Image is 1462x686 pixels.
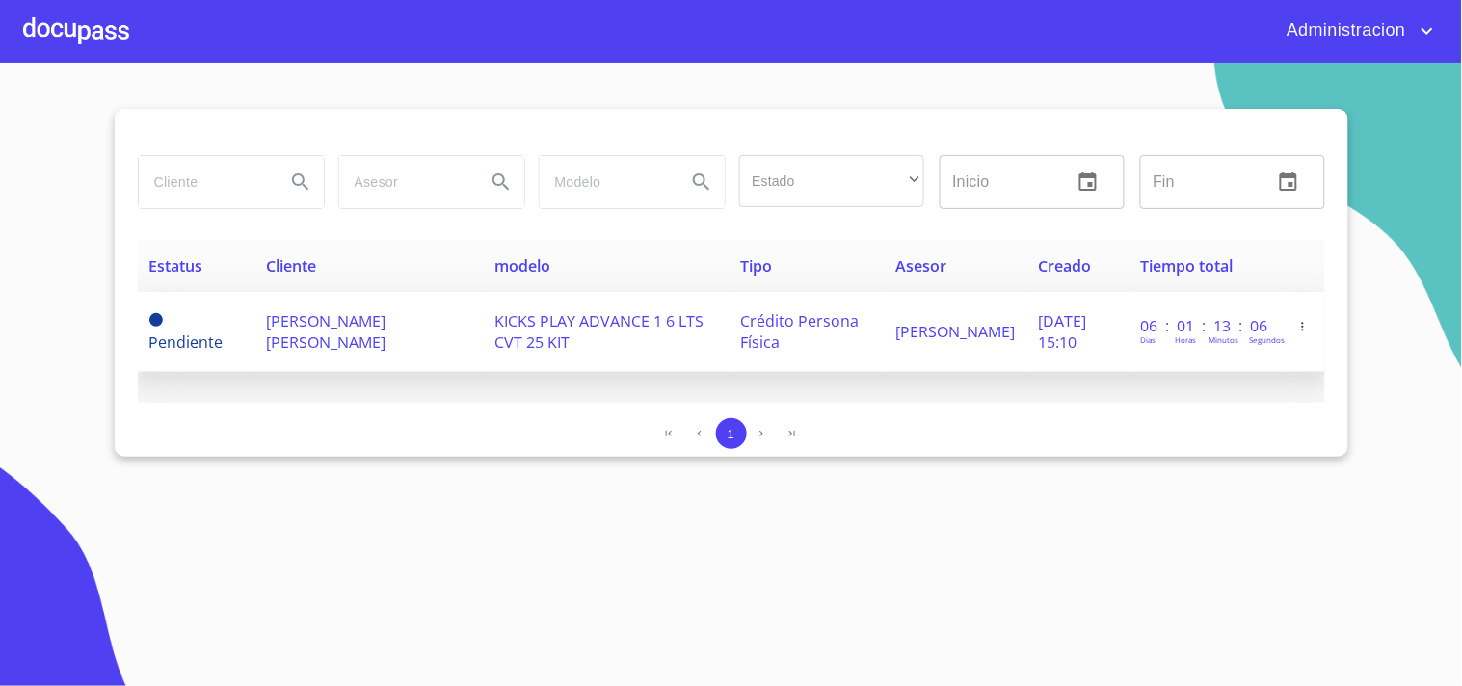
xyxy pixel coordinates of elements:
[149,255,203,277] span: Estatus
[1140,255,1233,277] span: Tiempo total
[678,159,725,205] button: Search
[266,310,385,353] span: [PERSON_NAME] [PERSON_NAME]
[895,255,946,277] span: Asesor
[1140,315,1270,336] p: 06 : 01 : 13 : 06
[1272,15,1416,46] span: Administracion
[741,310,860,353] span: Crédito Persona Física
[1249,334,1285,345] p: Segundos
[494,310,704,353] span: KICKS PLAY ADVANCE 1 6 LTS CVT 25 KIT
[1038,255,1091,277] span: Creado
[1175,334,1196,345] p: Horas
[1209,334,1238,345] p: Minutos
[149,331,224,353] span: Pendiente
[1272,15,1439,46] button: account of current user
[739,155,924,207] div: ​
[728,427,734,441] span: 1
[741,255,773,277] span: Tipo
[716,418,747,449] button: 1
[149,313,163,327] span: Pendiente
[478,159,524,205] button: Search
[139,156,270,208] input: search
[339,156,470,208] input: search
[266,255,316,277] span: Cliente
[1140,334,1156,345] p: Dias
[494,255,550,277] span: modelo
[540,156,671,208] input: search
[278,159,324,205] button: Search
[895,321,1015,342] span: [PERSON_NAME]
[1038,310,1086,353] span: [DATE] 15:10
